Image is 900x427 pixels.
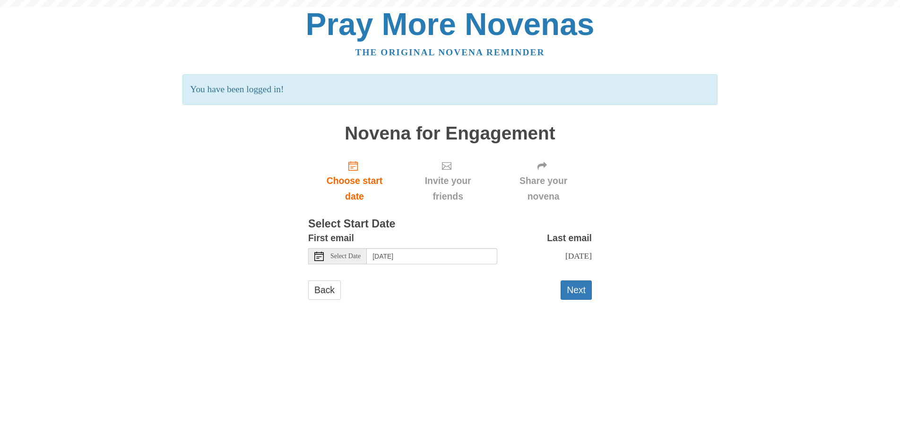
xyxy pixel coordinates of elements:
[308,218,592,230] h3: Select Start Date
[547,230,592,246] label: Last email
[308,230,354,246] label: First email
[318,173,391,204] span: Choose start date
[561,280,592,300] button: Next
[308,123,592,144] h1: Novena for Engagement
[355,47,545,57] a: The original novena reminder
[504,173,582,204] span: Share your novena
[182,74,717,105] p: You have been logged in!
[308,280,341,300] a: Back
[401,153,495,209] div: Click "Next" to confirm your start date first.
[410,173,485,204] span: Invite your friends
[495,153,592,209] div: Click "Next" to confirm your start date first.
[306,7,595,42] a: Pray More Novenas
[308,153,401,209] a: Choose start date
[565,251,592,261] span: [DATE]
[330,253,361,260] span: Select Date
